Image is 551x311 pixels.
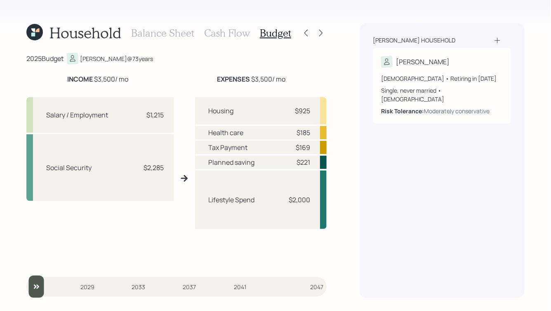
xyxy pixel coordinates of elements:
div: Lifestyle Spend [208,195,254,205]
div: [PERSON_NAME] household [373,36,455,44]
b: EXPENSES [217,75,250,84]
div: $185 [297,128,310,138]
div: $2,000 [289,195,310,205]
div: $3,500 / mo [217,74,286,84]
div: $169 [296,143,310,152]
h3: Cash Flow [204,27,250,39]
div: Moderately conservative [424,107,490,115]
h3: Balance Sheet [131,27,194,39]
div: $2,285 [144,163,164,173]
div: $1,215 [146,110,164,120]
div: 2025 Budget [26,54,64,63]
div: Single, never married • [DEMOGRAPHIC_DATA] [381,86,503,103]
div: $221 [297,157,310,167]
div: $925 [295,106,310,116]
b: INCOME [68,75,93,84]
div: Health care [208,128,243,138]
div: [PERSON_NAME] [396,57,450,67]
div: $3,500 / mo [68,74,129,84]
div: [DEMOGRAPHIC_DATA] • Retiring in [DATE] [381,74,503,83]
div: Social Security [46,163,92,173]
h3: Budget [260,27,291,39]
div: Tax Payment [208,143,247,152]
div: Planned saving [208,157,254,167]
h1: Household [49,24,121,42]
div: [PERSON_NAME] @ 73 years [80,54,153,63]
b: Risk Tolerance: [381,107,424,115]
div: Housing [208,106,233,116]
div: Salary / Employment [46,110,108,120]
